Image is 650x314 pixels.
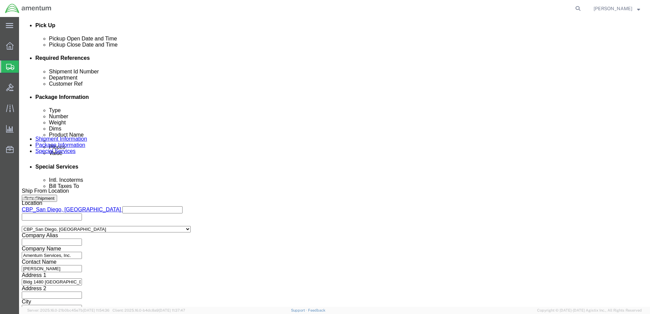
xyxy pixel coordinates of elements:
[5,3,52,14] img: logo
[593,4,640,13] button: [PERSON_NAME]
[19,17,650,307] iframe: FS Legacy Container
[159,308,185,312] span: [DATE] 11:37:47
[27,308,109,312] span: Server: 2025.16.0-21b0bc45e7b
[537,308,642,313] span: Copyright © [DATE]-[DATE] Agistix Inc., All Rights Reserved
[83,308,109,312] span: [DATE] 11:54:36
[308,308,325,312] a: Feedback
[291,308,308,312] a: Support
[113,308,185,312] span: Client: 2025.16.0-b4dc8a9
[594,5,632,12] span: Scott Meyers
